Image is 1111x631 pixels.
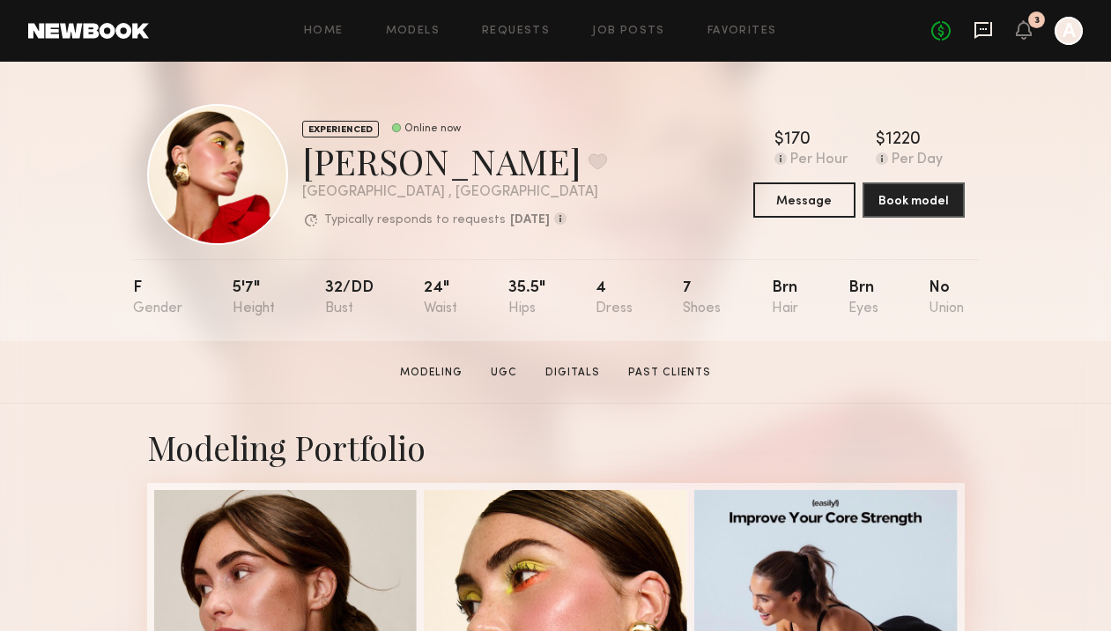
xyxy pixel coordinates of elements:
[508,280,545,316] div: 35.5"
[302,137,607,184] div: [PERSON_NAME]
[304,26,344,37] a: Home
[510,214,550,226] b: [DATE]
[133,280,182,316] div: F
[482,26,550,37] a: Requests
[784,131,811,149] div: 170
[592,26,665,37] a: Job Posts
[774,131,784,149] div: $
[233,280,275,316] div: 5'7"
[1034,16,1040,26] div: 3
[538,365,607,381] a: Digitals
[876,131,885,149] div: $
[848,280,878,316] div: Brn
[484,365,524,381] a: UGC
[424,280,457,316] div: 24"
[790,152,848,168] div: Per Hour
[707,26,777,37] a: Favorites
[885,131,921,149] div: 1220
[863,182,965,218] button: Book model
[404,123,461,135] div: Online now
[147,425,965,469] div: Modeling Portfolio
[753,182,855,218] button: Message
[302,185,607,200] div: [GEOGRAPHIC_DATA] , [GEOGRAPHIC_DATA]
[325,280,374,316] div: 32/dd
[386,26,440,37] a: Models
[324,214,506,226] p: Typically responds to requests
[1055,17,1083,45] a: A
[683,280,721,316] div: 7
[621,365,718,381] a: Past Clients
[596,280,633,316] div: 4
[929,280,964,316] div: No
[393,365,470,381] a: Modeling
[892,152,943,168] div: Per Day
[772,280,798,316] div: Brn
[302,121,379,137] div: EXPERIENCED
